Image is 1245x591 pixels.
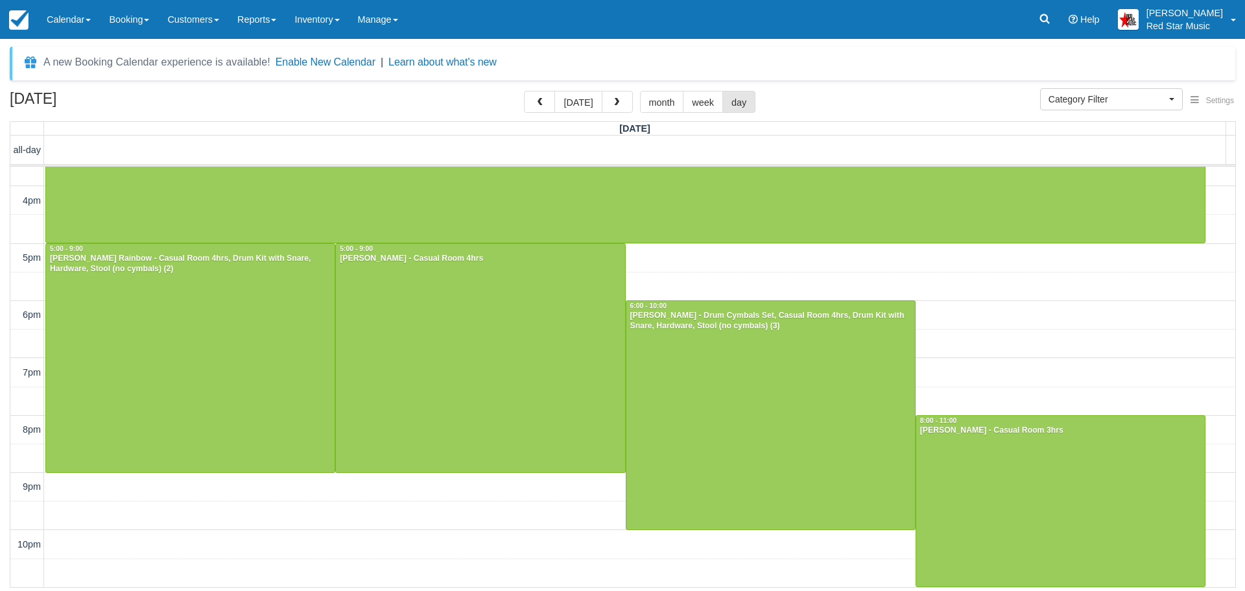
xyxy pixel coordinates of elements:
[619,123,650,134] span: [DATE]
[23,367,41,378] span: 7pm
[23,309,41,320] span: 6pm
[43,54,270,70] div: A new Booking Calendar experience is available!
[23,195,41,206] span: 4pm
[554,91,602,113] button: [DATE]
[640,91,684,113] button: month
[14,145,41,155] span: all-day
[23,424,41,435] span: 8pm
[920,417,957,424] span: 8:00 - 11:00
[630,311,912,332] div: [PERSON_NAME] - Drum Cymbals Set, Casual Room 4hrs, Drum Kit with Snare, Hardware, Stool (no cymb...
[49,254,331,274] div: [PERSON_NAME] Rainbow - Casual Room 4hrs, Drum Kit with Snare, Hardware, Stool (no cymbals) (2)
[1146,19,1223,32] p: Red Star Music
[381,56,383,67] span: |
[1040,88,1183,110] button: Category Filter
[339,254,621,264] div: [PERSON_NAME] - Casual Room 4hrs
[630,302,667,309] span: 6:00 - 10:00
[23,252,41,263] span: 5pm
[626,300,916,530] a: 6:00 - 10:00[PERSON_NAME] - Drum Cymbals Set, Casual Room 4hrs, Drum Kit with Snare, Hardware, St...
[45,243,335,473] a: 5:00 - 9:00[PERSON_NAME] Rainbow - Casual Room 4hrs, Drum Kit with Snare, Hardware, Stool (no cym...
[1206,96,1234,105] span: Settings
[340,245,373,252] span: 5:00 - 9:00
[18,539,41,549] span: 10pm
[919,426,1202,436] div: [PERSON_NAME] - Casual Room 3hrs
[335,243,625,473] a: 5:00 - 9:00[PERSON_NAME] - Casual Room 4hrs
[276,56,375,69] button: Enable New Calendar
[10,91,174,115] h2: [DATE]
[1118,9,1139,30] img: A2
[388,56,497,67] a: Learn about what's new
[916,415,1205,587] a: 8:00 - 11:00[PERSON_NAME] - Casual Room 3hrs
[23,481,41,492] span: 9pm
[1069,15,1078,24] i: Help
[683,91,723,113] button: week
[1146,6,1223,19] p: [PERSON_NAME]
[1080,14,1100,25] span: Help
[50,245,83,252] span: 5:00 - 9:00
[722,91,755,113] button: day
[1049,93,1166,106] span: Category Filter
[1183,91,1242,110] button: Settings
[9,10,29,30] img: checkfront-main-nav-mini-logo.png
